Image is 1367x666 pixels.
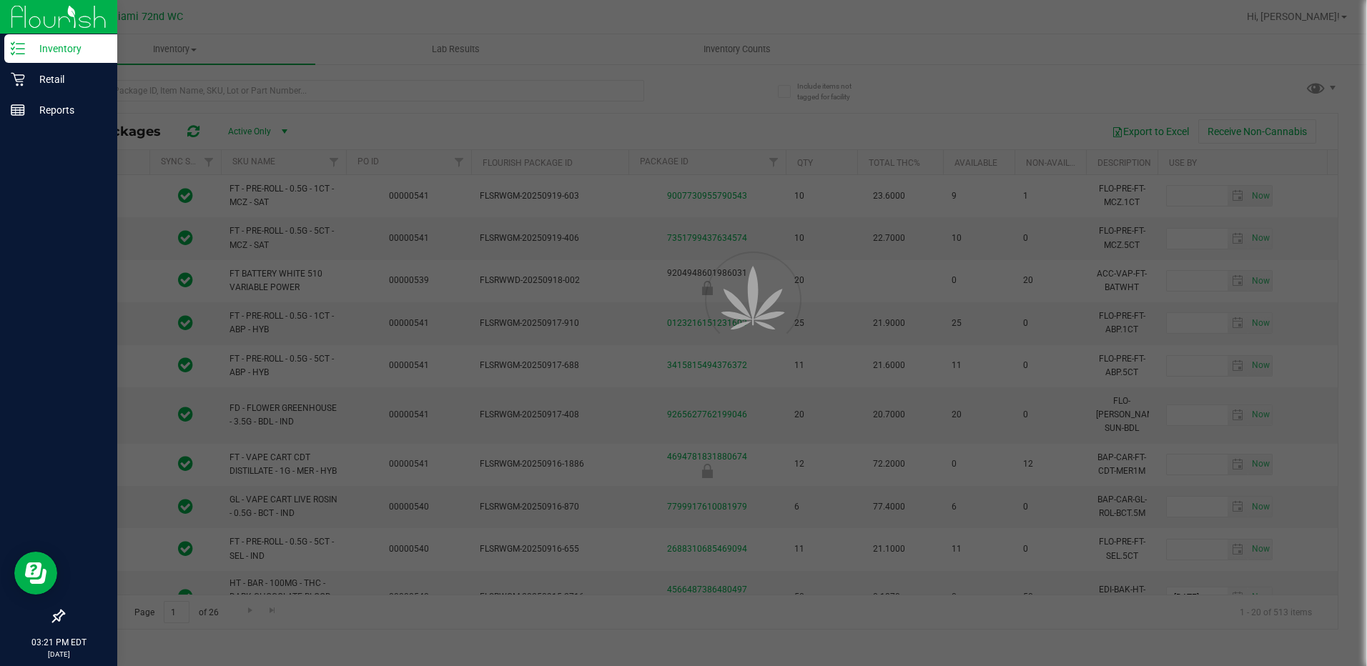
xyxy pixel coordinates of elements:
inline-svg: Retail [11,72,25,86]
inline-svg: Reports [11,103,25,117]
p: Retail [25,71,111,88]
p: 03:21 PM EDT [6,636,111,649]
iframe: Resource center [14,552,57,595]
p: Reports [25,101,111,119]
p: [DATE] [6,649,111,660]
p: Inventory [25,40,111,57]
inline-svg: Inventory [11,41,25,56]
